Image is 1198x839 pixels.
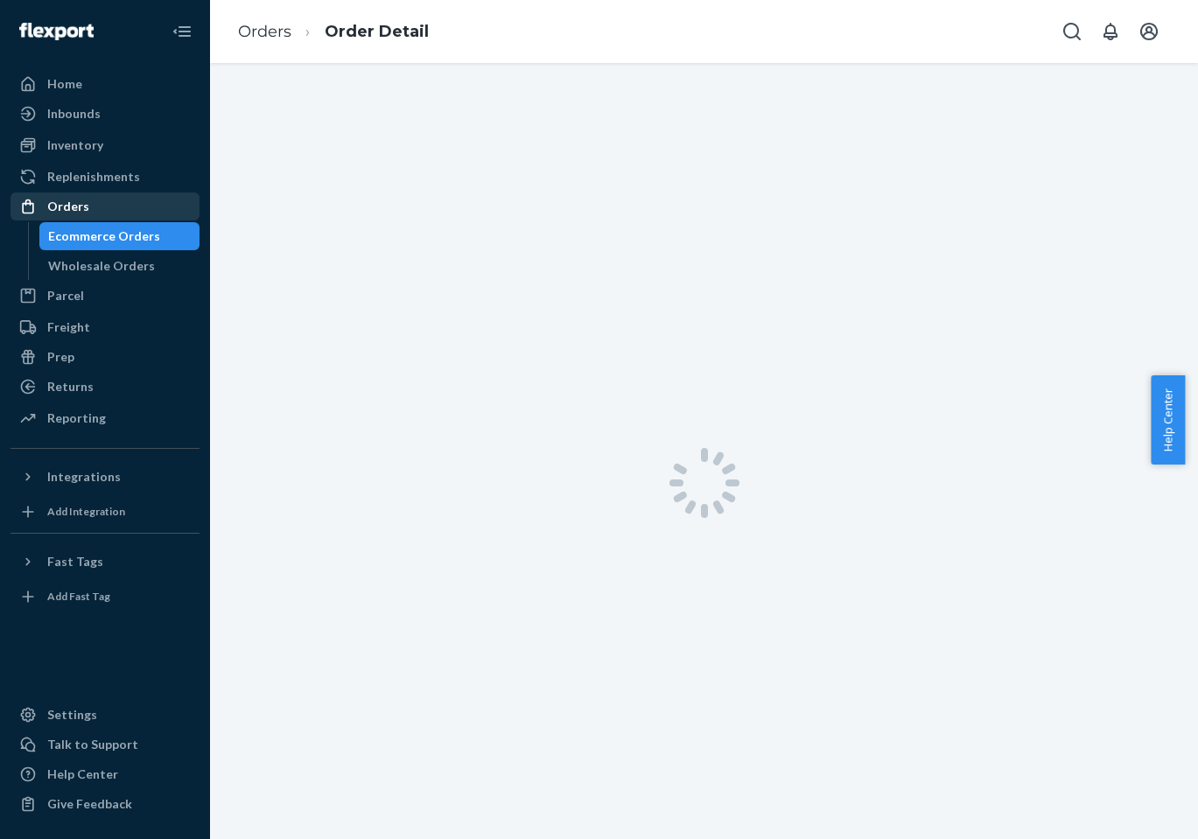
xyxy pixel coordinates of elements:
a: Prep [11,343,200,371]
a: Reporting [11,404,200,432]
img: Flexport logo [19,23,94,40]
a: Orders [238,22,291,41]
button: Talk to Support [11,731,200,759]
button: Close Navigation [165,14,200,49]
div: Inventory [47,136,103,154]
a: Home [11,70,200,98]
div: Returns [47,378,94,395]
div: Talk to Support [47,736,138,753]
div: Ecommerce Orders [48,227,160,245]
div: Orders [47,198,89,215]
button: Open notifications [1093,14,1128,49]
button: Open account menu [1131,14,1166,49]
div: Replenishments [47,168,140,185]
a: Replenishments [11,163,200,191]
div: Inbounds [47,105,101,122]
a: Freight [11,313,200,341]
div: Help Center [47,766,118,783]
div: Home [47,75,82,93]
div: Add Integration [47,504,125,519]
a: Parcel [11,282,200,310]
div: Give Feedback [47,795,132,813]
a: Wholesale Orders [39,252,200,280]
div: Reporting [47,409,106,427]
div: Wholesale Orders [48,257,155,275]
a: Order Detail [325,22,429,41]
a: Orders [11,192,200,220]
a: Ecommerce Orders [39,222,200,250]
div: Prep [47,348,74,366]
div: Add Fast Tag [47,589,110,604]
div: Freight [47,318,90,336]
a: Add Fast Tag [11,583,200,611]
button: Open Search Box [1054,14,1089,49]
ol: breadcrumbs [224,6,443,58]
button: Fast Tags [11,548,200,576]
div: Fast Tags [47,553,103,570]
a: Returns [11,373,200,401]
a: Add Integration [11,498,200,526]
div: Settings [47,706,97,724]
button: Integrations [11,463,200,491]
button: Give Feedback [11,790,200,818]
div: Parcel [47,287,84,304]
a: Inventory [11,131,200,159]
button: Help Center [1151,375,1185,465]
div: Integrations [47,468,121,486]
a: Inbounds [11,100,200,128]
a: Help Center [11,760,200,788]
a: Settings [11,701,200,729]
